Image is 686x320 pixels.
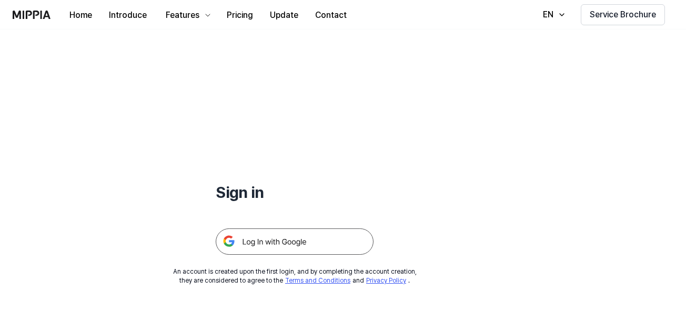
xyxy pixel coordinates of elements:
div: An account is created upon the first login, and by completing the account creation, they are cons... [173,267,417,285]
div: Features [164,9,201,22]
a: Update [261,1,307,29]
button: Service Brochure [581,4,665,25]
img: 구글 로그인 버튼 [216,228,374,255]
button: Introduce [100,5,155,26]
button: Features [155,5,218,26]
button: Pricing [218,5,261,26]
div: EN [541,8,556,21]
img: logo [13,11,51,19]
button: Contact [307,5,355,26]
a: Terms and Conditions [285,277,350,284]
h1: Sign in [216,181,374,203]
a: Privacy Policy [366,277,406,284]
button: Update [261,5,307,26]
button: Home [61,5,100,26]
button: EN [532,4,572,25]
